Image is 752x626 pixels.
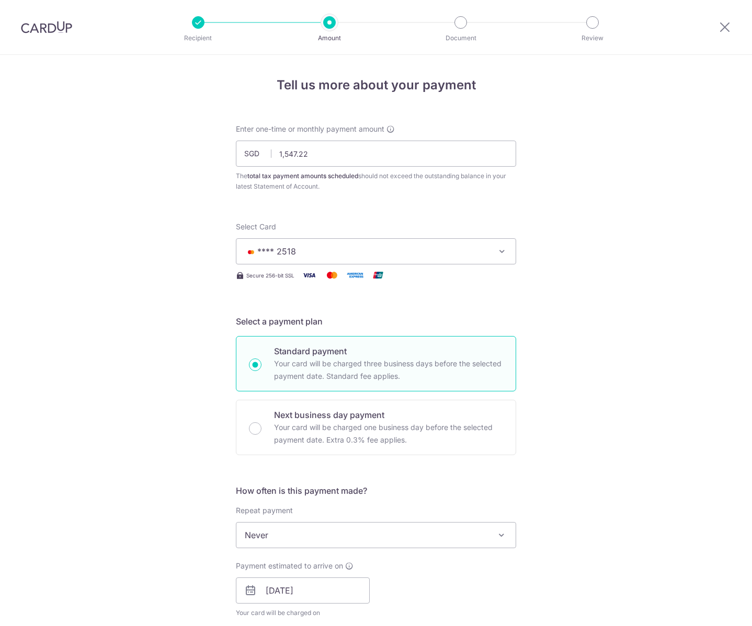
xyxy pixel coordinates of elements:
p: Amount [291,33,368,43]
p: Your card will be charged three business days before the selected payment date. Standard fee appl... [274,357,503,382]
span: Payment estimated to arrive on [236,561,343,571]
span: Never [236,523,516,548]
span: Secure 256-bit SSL [246,271,294,280]
h4: Tell us more about your payment [236,76,516,95]
img: Visa [299,269,320,282]
p: Recipient [159,33,237,43]
p: Document [422,33,499,43]
input: DD / MM / YYYY [236,577,370,604]
input: 0.00 [236,141,516,167]
h5: Select a payment plan [236,315,516,328]
label: Repeat payment [236,505,293,516]
span: Enter one-time or monthly payment amount [236,124,384,134]
b: total tax payment amounts scheduled [247,172,358,180]
div: The should not exceed the outstanding balance in your latest Statement of Account. [236,171,516,192]
img: Union Pay [368,269,389,282]
span: Your card will be charged on [236,608,370,618]
p: Review [554,33,631,43]
p: Standard payment [274,345,503,357]
h5: How often is this payment made? [236,484,516,497]
img: Mastercard [322,269,343,282]
span: SGD [244,148,271,159]
p: Next business day payment [274,409,503,421]
img: MASTERCARD [245,248,257,256]
span: Never [236,522,516,548]
p: Your card will be charged one business day before the selected payment date. Extra 0.3% fee applies. [274,421,503,446]
img: American Express [345,269,366,282]
span: translation missing: en.payables.payment_networks.credit_card.summary.labels.select_card [236,222,276,231]
img: CardUp [21,21,72,33]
